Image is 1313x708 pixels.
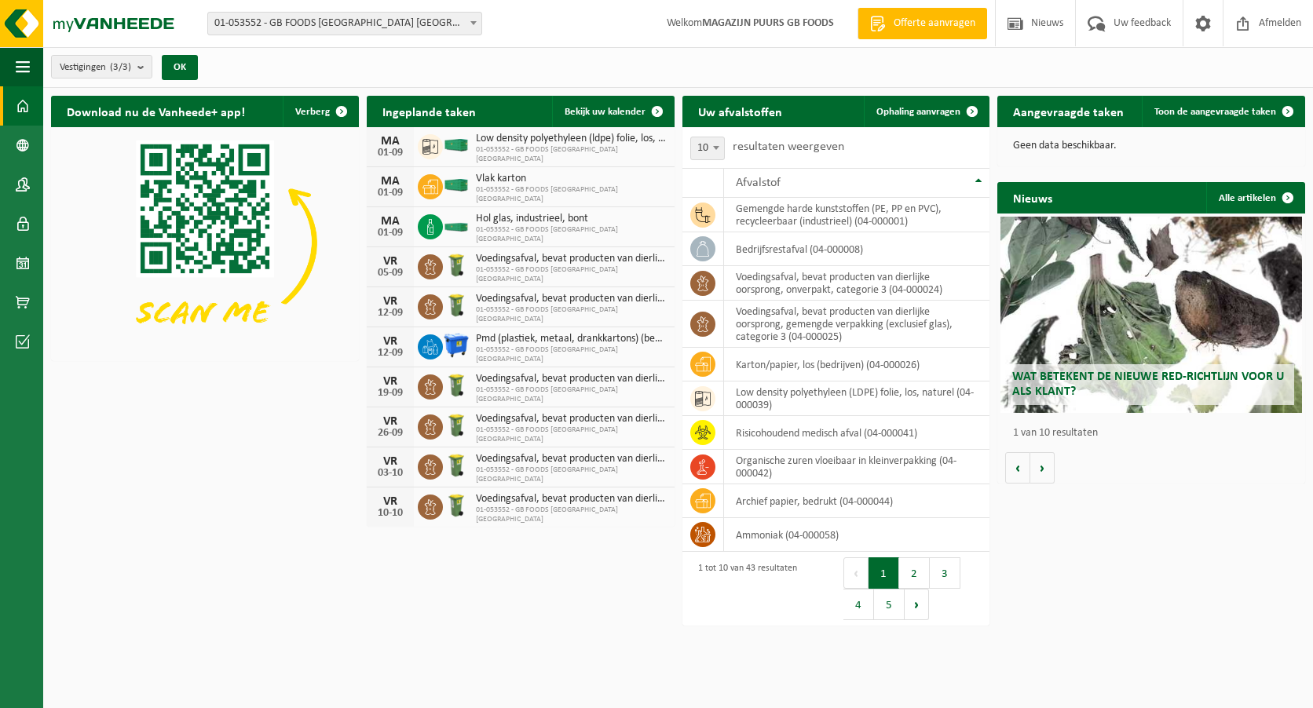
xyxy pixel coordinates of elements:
[736,177,781,189] span: Afvalstof
[367,96,492,126] h2: Ingeplande taken
[375,388,406,399] div: 19-09
[51,96,261,126] h2: Download nu de Vanheede+ app!
[682,96,798,126] h2: Uw afvalstoffen
[1154,107,1276,117] span: Toon de aangevraagde taken
[443,372,470,399] img: WB-0140-HPE-GN-50
[443,178,470,192] img: HK-XC-40-GN-00
[375,375,406,388] div: VR
[476,453,667,465] span: Voedingsafval, bevat producten van dierlijke oorsprong, onverpakt, categorie 3
[691,137,724,159] span: 10
[476,213,667,225] span: Hol glas, industrieel, bont
[476,265,667,284] span: 01-053552 - GB FOODS [GEOGRAPHIC_DATA] [GEOGRAPHIC_DATA]
[476,173,667,185] span: Vlak karton
[110,62,131,72] count: (3/3)
[997,182,1068,213] h2: Nieuws
[162,55,198,80] button: OK
[476,493,667,505] span: Voedingsafval, bevat producten van dierlijke oorsprong, onverpakt, categorie 3
[476,333,667,345] span: Pmd (plastiek, metaal, drankkartons) (bedrijven)
[375,175,406,188] div: MA
[724,301,990,348] td: voedingsafval, bevat producten van dierlijke oorsprong, gemengde verpakking (exclusief glas), cat...
[295,107,330,117] span: Verberg
[443,412,470,439] img: WB-0140-HPE-GN-50
[890,16,979,31] span: Offerte aanvragen
[375,148,406,159] div: 01-09
[375,188,406,199] div: 01-09
[476,345,667,364] span: 01-053552 - GB FOODS [GEOGRAPHIC_DATA] [GEOGRAPHIC_DATA]
[1013,141,1289,151] p: Geen data beschikbaar.
[375,348,406,359] div: 12-09
[283,96,357,127] button: Verberg
[724,450,990,484] td: organische zuren vloeibaar in kleinverpakking (04-000042)
[1012,370,1284,398] span: Wat betekent de nieuwe RED-richtlijn voor u als klant?
[476,133,667,145] span: Low density polyethyleen (ldpe) folie, los, naturel
[375,215,406,228] div: MA
[375,335,406,348] div: VR
[724,198,990,232] td: gemengde harde kunststoffen (PE, PP en PVC), recycleerbaar (industrieel) (04-000001)
[1013,428,1297,439] p: 1 van 10 resultaten
[476,225,667,244] span: 01-053552 - GB FOODS [GEOGRAPHIC_DATA] [GEOGRAPHIC_DATA]
[476,253,667,265] span: Voedingsafval, bevat producten van dierlijke oorsprong, onverpakt, categorie 3
[375,268,406,279] div: 05-09
[476,373,667,385] span: Voedingsafval, bevat producten van dierlijke oorsprong, onverpakt, categorie 3
[724,266,990,301] td: voedingsafval, bevat producten van dierlijke oorsprong, onverpakt, categorie 3 (04-000024)
[443,452,470,479] img: WB-0140-HPE-GN-50
[375,455,406,468] div: VR
[443,492,470,519] img: WB-0140-HPE-GN-50
[843,557,869,589] button: Previous
[858,8,987,39] a: Offerte aanvragen
[476,465,667,484] span: 01-053552 - GB FOODS [GEOGRAPHIC_DATA] [GEOGRAPHIC_DATA]
[1142,96,1304,127] a: Toon de aangevraagde taken
[733,141,844,153] label: resultaten weergeven
[690,556,797,622] div: 1 tot 10 van 43 resultaten
[476,185,667,204] span: 01-053552 - GB FOODS [GEOGRAPHIC_DATA] [GEOGRAPHIC_DATA]
[476,293,667,305] span: Voedingsafval, bevat producten van dierlijke oorsprong, onverpakt, categorie 3
[476,305,667,324] span: 01-053552 - GB FOODS [GEOGRAPHIC_DATA] [GEOGRAPHIC_DATA]
[869,557,899,589] button: 1
[1000,217,1302,413] a: Wat betekent de nieuwe RED-richtlijn voor u als klant?
[375,468,406,479] div: 03-10
[565,107,646,117] span: Bekijk uw kalender
[375,308,406,319] div: 12-09
[375,415,406,428] div: VR
[874,589,905,620] button: 5
[690,137,725,160] span: 10
[375,508,406,519] div: 10-10
[207,12,482,35] span: 01-053552 - GB FOODS BELGIUM NV - PUURS-SINT-AMANDS
[208,13,481,35] span: 01-053552 - GB FOODS BELGIUM NV - PUURS-SINT-AMANDS
[443,292,470,319] img: WB-0140-HPE-GN-50
[997,96,1139,126] h2: Aangevraagde taken
[443,332,470,359] img: WB-1100-HPE-BE-01
[443,138,470,152] img: HK-XC-40-GN-00
[724,518,990,552] td: ammoniak (04-000058)
[724,232,990,266] td: bedrijfsrestafval (04-000008)
[51,127,359,358] img: Download de VHEPlus App
[375,428,406,439] div: 26-09
[51,55,152,78] button: Vestigingen(3/3)
[443,218,470,232] img: HK-XC-20-GN-00
[724,381,990,416] td: low density polyethyleen (LDPE) folie, los, naturel (04-000039)
[443,252,470,279] img: WB-0140-HPE-GN-50
[724,416,990,450] td: risicohoudend medisch afval (04-000041)
[476,505,667,524] span: 01-053552 - GB FOODS [GEOGRAPHIC_DATA] [GEOGRAPHIC_DATA]
[60,56,131,79] span: Vestigingen
[375,228,406,239] div: 01-09
[899,557,930,589] button: 2
[1206,182,1304,213] a: Alle artikelen
[476,145,667,164] span: 01-053552 - GB FOODS [GEOGRAPHIC_DATA] [GEOGRAPHIC_DATA]
[724,348,990,381] td: karton/papier, los (bedrijven) (04-000026)
[702,17,834,29] strong: MAGAZIJN PUURS GB FOODS
[724,484,990,518] td: archief papier, bedrukt (04-000044)
[930,557,960,589] button: 3
[375,255,406,268] div: VR
[375,135,406,148] div: MA
[843,589,874,620] button: 4
[1005,452,1030,484] button: Vorige
[1030,452,1055,484] button: Volgende
[476,413,667,425] span: Voedingsafval, bevat producten van dierlijke oorsprong, onverpakt, categorie 3
[375,295,406,308] div: VR
[876,107,960,117] span: Ophaling aanvragen
[476,385,667,404] span: 01-053552 - GB FOODS [GEOGRAPHIC_DATA] [GEOGRAPHIC_DATA]
[905,589,929,620] button: Next
[864,96,988,127] a: Ophaling aanvragen
[375,495,406,508] div: VR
